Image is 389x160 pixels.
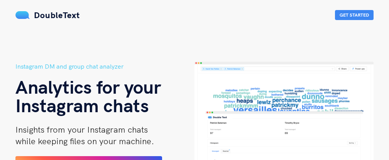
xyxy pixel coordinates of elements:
[15,136,154,147] span: while keeping files on your machine.
[15,124,148,135] span: Insights from your Instagram chats
[15,62,194,71] h5: Instagram DM and group chat analyzer
[15,11,30,19] img: mS3x8y1f88AAAAABJRU5ErkJggg==
[335,10,374,20] button: Get Started
[15,10,80,20] a: DoubleText
[15,94,149,117] span: Instagram chats
[34,10,80,20] span: DoubleText
[15,75,161,98] span: Analytics for your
